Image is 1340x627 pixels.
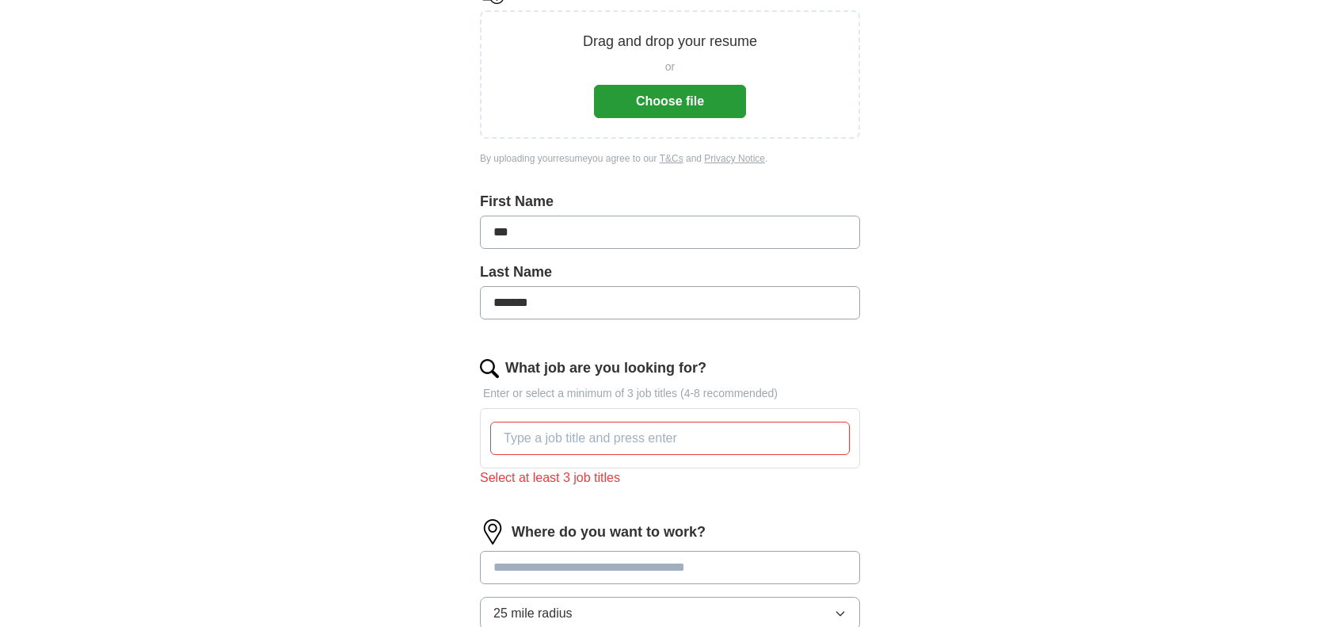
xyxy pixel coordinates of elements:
label: Last Name [480,262,860,283]
a: T&Cs [660,153,683,164]
span: or [665,59,675,75]
div: By uploading your resume you agree to our and . [480,151,860,166]
div: Select at least 3 job titles [480,468,860,487]
label: First Name [480,191,860,212]
img: location.png [480,519,505,545]
label: Where do you want to work? [512,522,706,543]
img: search.png [480,359,499,378]
p: Drag and drop your resume [583,31,757,52]
button: Choose file [594,85,746,118]
a: Privacy Notice [704,153,765,164]
label: What job are you looking for? [505,357,706,379]
input: Type a job title and press enter [490,422,850,455]
span: 25 mile radius [493,604,573,623]
p: Enter or select a minimum of 3 job titles (4-8 recommended) [480,385,860,402]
